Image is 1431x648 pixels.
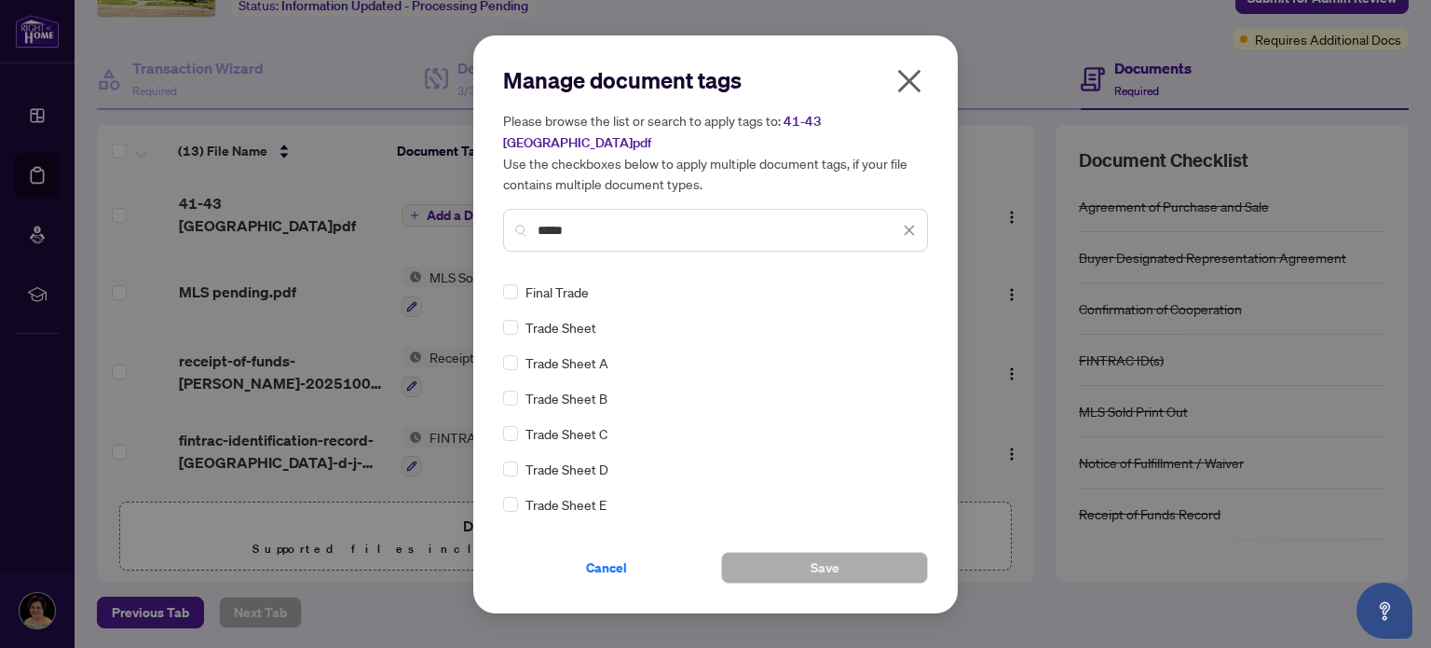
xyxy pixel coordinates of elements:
span: Trade Sheet C [525,423,607,444]
span: Trade Sheet D [525,459,608,479]
button: Save [721,552,928,584]
h2: Manage document tags [503,65,928,95]
span: Trade Sheet B [525,388,607,408]
span: Trade Sheet E [525,494,606,515]
span: 41-43 [GEOGRAPHIC_DATA]pdf [503,113,822,151]
button: Cancel [503,552,710,584]
span: Trade Sheet [525,317,596,338]
span: Final Trade [525,282,589,302]
span: Trade Sheet A [525,352,608,373]
span: close [903,224,916,237]
h5: Please browse the list or search to apply tags to: Use the checkboxes below to apply multiple doc... [503,110,928,194]
span: close [894,66,924,96]
button: Open asap [1356,583,1412,639]
span: Cancel [586,553,627,583]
